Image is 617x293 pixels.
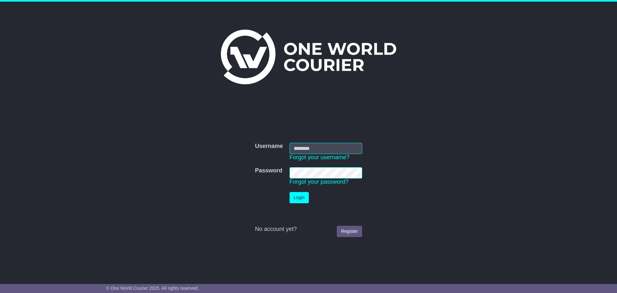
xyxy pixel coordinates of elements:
a: Forgot your password? [290,179,349,185]
img: One World [221,30,396,84]
a: Register [337,226,362,237]
label: Username [255,143,283,150]
div: No account yet? [255,226,362,233]
a: Forgot your username? [290,154,350,160]
span: © One World Courier 2025. All rights reserved. [106,286,199,291]
label: Password [255,167,282,174]
button: Login [290,192,309,203]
